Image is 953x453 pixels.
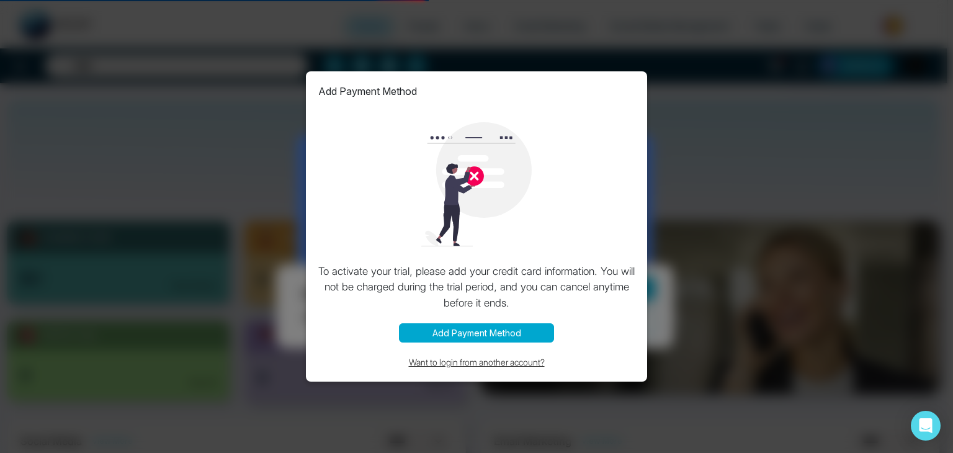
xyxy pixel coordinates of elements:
button: Want to login from another account? [318,355,635,369]
p: To activate your trial, please add your credit card information. You will not be charged during t... [318,264,635,312]
p: Add Payment Method [318,84,417,99]
button: Add Payment Method [399,323,554,343]
div: Open Intercom Messenger [911,411,941,441]
img: loading [414,122,539,246]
